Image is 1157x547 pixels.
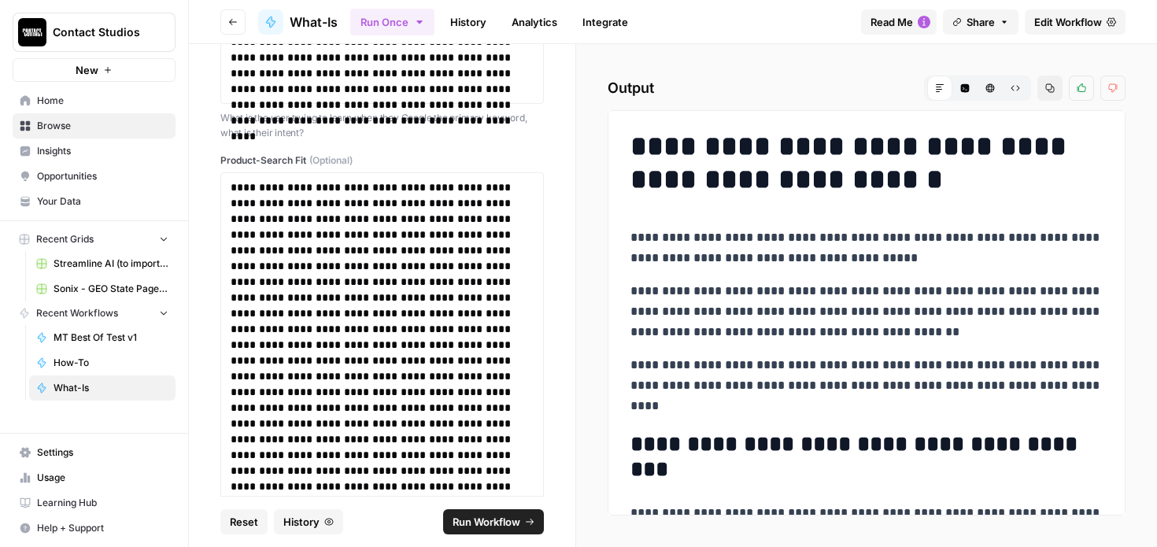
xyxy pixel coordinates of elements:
[443,509,544,534] button: Run Workflow
[220,509,268,534] button: Reset
[350,9,434,35] button: Run Once
[871,14,913,30] span: Read Me
[608,76,1126,101] h2: Output
[967,14,995,30] span: Share
[309,153,353,168] span: (Optional)
[29,251,176,276] a: Streamline AI (to import) - Streamline AI Import.csv
[29,325,176,350] a: MT Best Of Test v1
[36,232,94,246] span: Recent Grids
[1034,14,1102,30] span: Edit Workflow
[13,301,176,325] button: Recent Workflows
[37,169,168,183] span: Opportunities
[54,381,168,395] span: What-Is
[13,139,176,164] a: Insights
[1025,9,1126,35] a: Edit Workflow
[220,153,544,168] label: Product-Search Fit
[573,9,638,35] a: Integrate
[18,18,46,46] img: Contact Studios Logo
[37,94,168,108] span: Home
[37,194,168,209] span: Your Data
[13,516,176,541] button: Help + Support
[76,62,98,78] span: New
[13,189,176,214] a: Your Data
[13,465,176,490] a: Usage
[13,164,176,189] a: Opportunities
[13,113,176,139] a: Browse
[861,9,937,35] button: Read Me
[502,9,567,35] a: Analytics
[37,471,168,485] span: Usage
[37,445,168,460] span: Settings
[29,350,176,375] a: How-To
[53,24,148,40] span: Contact Studios
[290,13,338,31] span: What-Is
[54,331,168,345] span: MT Best Of Test v1
[441,9,496,35] a: History
[37,144,168,158] span: Insights
[37,521,168,535] span: Help + Support
[13,490,176,516] a: Learning Hub
[13,58,176,82] button: New
[13,88,176,113] a: Home
[54,257,168,271] span: Streamline AI (to import) - Streamline AI Import.csv
[13,13,176,52] button: Workspace: Contact Studios
[220,110,544,141] p: What is the user trying to learn when they Google the primary keyword, what is their intent?
[54,282,168,296] span: Sonix - GEO State Pages Grid
[54,356,168,370] span: How-To
[283,514,320,530] span: History
[274,509,343,534] button: History
[13,227,176,251] button: Recent Grids
[13,440,176,465] a: Settings
[29,375,176,401] a: What-Is
[29,276,176,301] a: Sonix - GEO State Pages Grid
[37,496,168,510] span: Learning Hub
[453,514,520,530] span: Run Workflow
[230,514,258,530] span: Reset
[258,9,338,35] a: What-Is
[36,306,118,320] span: Recent Workflows
[943,9,1018,35] button: Share
[37,119,168,133] span: Browse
